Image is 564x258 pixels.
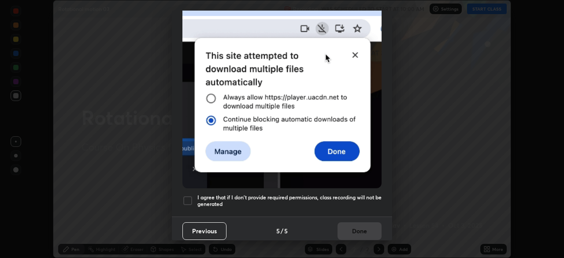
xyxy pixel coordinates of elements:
[182,222,226,240] button: Previous
[281,226,283,236] h4: /
[284,226,288,236] h4: 5
[197,194,382,208] h5: I agree that if I don't provide required permissions, class recording will not be generated
[276,226,280,236] h4: 5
